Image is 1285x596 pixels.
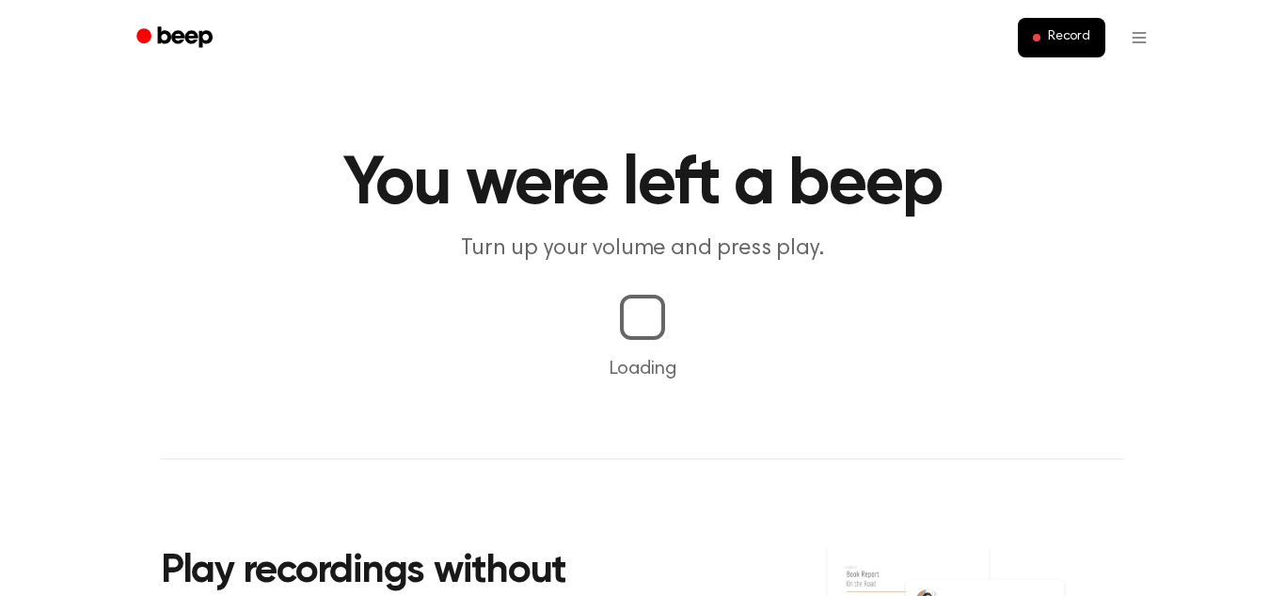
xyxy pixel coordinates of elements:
p: Turn up your volume and press play. [281,234,1004,265]
span: Record [1048,29,1090,46]
h1: You were left a beep [161,151,1124,218]
button: Open menu [1117,15,1162,60]
button: Record [1018,18,1105,57]
a: Beep [123,20,230,56]
p: Loading [23,355,1262,383]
